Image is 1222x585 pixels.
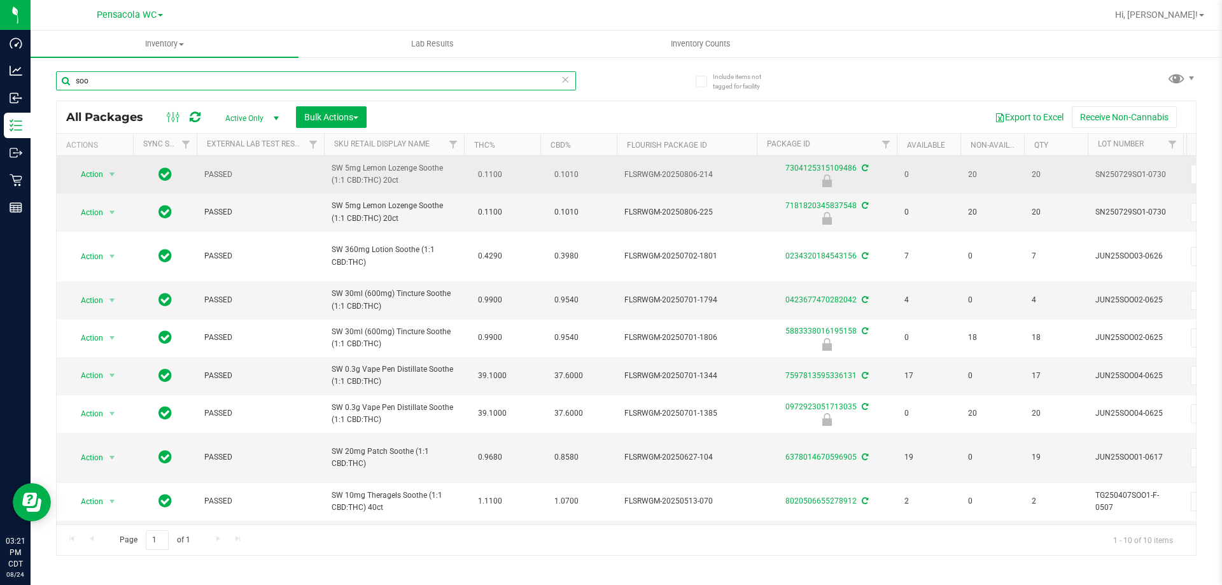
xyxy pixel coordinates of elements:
div: Newly Received [755,413,899,426]
span: 0.8580 [548,448,585,467]
a: 0972923051713035 [785,402,857,411]
a: Sku Retail Display Name [334,139,430,148]
a: 0423677470282042 [785,295,857,304]
span: JUN25SOO02-0625 [1095,332,1176,344]
span: SW 20mg Patch Soothe (1:1 CBD:THC) [332,446,456,470]
span: 0 [968,294,1016,306]
span: Sync from Compliance System [860,453,868,462]
div: Newly Received [755,338,899,351]
span: 0 [904,169,953,181]
span: Action [69,292,104,309]
span: Sync from Compliance System [860,327,868,335]
span: 20 [968,206,1016,218]
span: Action [69,367,104,384]
span: 0 [968,250,1016,262]
span: 0.1100 [472,166,509,184]
span: Action [69,248,104,265]
span: 0 [904,332,953,344]
span: Lab Results [394,38,471,50]
span: In Sync [158,166,172,183]
span: Pensacola WC [97,10,157,20]
span: 20 [968,169,1016,181]
span: SW 30ml (600mg) Tincture Soothe (1:1 CBD:THC) [332,288,456,312]
span: 0 [904,206,953,218]
span: PASSED [204,169,316,181]
span: Sync from Compliance System [860,295,868,304]
a: Filter [876,134,897,155]
span: FLSRWGM-20250702-1801 [624,250,749,262]
span: FLSRWGM-20250513-070 [624,495,749,507]
a: Lab Results [298,31,566,57]
p: 08/24 [6,570,25,579]
span: 0.9900 [472,291,509,309]
span: 4 [1032,294,1080,306]
span: 0.9680 [472,448,509,467]
span: 1 - 10 of 10 items [1103,530,1183,549]
span: Sync from Compliance System [860,402,868,411]
a: Qty [1034,141,1048,150]
a: Sync Status [143,139,192,148]
span: SW 0.3g Vape Pen Distillate Soothe (1:1 CBD:THC) [332,402,456,426]
span: SW 5mg Lemon Lozenge Soothe (1:1 CBD:THC) 20ct [332,200,456,224]
a: Lot Number [1098,139,1144,148]
a: CBD% [551,141,571,150]
span: select [104,166,120,183]
inline-svg: Dashboard [10,37,22,50]
span: In Sync [158,404,172,422]
span: In Sync [158,448,172,466]
span: 0 [968,451,1016,463]
span: 0 [904,407,953,419]
span: Action [69,493,104,511]
a: Package ID [767,139,810,148]
span: PASSED [204,250,316,262]
span: SW 30ml (600mg) Tincture Soothe (1:1 CBD:THC) [332,326,456,350]
span: select [104,204,120,222]
input: 1 [146,530,169,550]
span: JUN25SOO02-0625 [1095,294,1176,306]
span: In Sync [158,247,172,265]
span: JUN25SOO01-0617 [1095,451,1176,463]
span: 37.6000 [548,367,589,385]
span: PASSED [204,451,316,463]
a: THC% [474,141,495,150]
div: Actions [66,141,128,150]
span: select [104,292,120,309]
span: 0.9540 [548,291,585,309]
span: FLSRWGM-20250627-104 [624,451,749,463]
span: Action [69,329,104,347]
span: PASSED [204,206,316,218]
span: Action [69,449,104,467]
a: Available [907,141,945,150]
span: 0.1100 [472,203,509,222]
span: All Packages [66,110,156,124]
span: Action [69,204,104,222]
span: 19 [1032,451,1080,463]
span: Sync from Compliance System [860,251,868,260]
inline-svg: Outbound [10,146,22,159]
span: 7 [904,250,953,262]
span: Sync from Compliance System [860,164,868,173]
span: select [104,405,120,423]
span: 0.9540 [548,328,585,347]
span: 20 [1032,206,1080,218]
span: In Sync [158,328,172,346]
span: SW 10mg Theragels Soothe (1:1 CBD:THC) 40ct [332,490,456,514]
span: FLSRWGM-20250701-1344 [624,370,749,382]
span: 0 [968,495,1016,507]
a: Inventory Counts [566,31,834,57]
span: FLSRWGM-20250701-1794 [624,294,749,306]
span: select [104,493,120,511]
span: Sync from Compliance System [860,497,868,505]
span: JUN25SOO04-0625 [1095,370,1176,382]
a: Filter [303,134,324,155]
span: FLSRWGM-20250806-214 [624,169,749,181]
a: 7304125315109486 [785,164,857,173]
span: SN250729SO1-0730 [1095,169,1176,181]
span: Action [69,405,104,423]
span: SN250729SO1-0730 [1095,206,1176,218]
span: 2 [1032,495,1080,507]
span: Sync from Compliance System [860,371,868,380]
span: PASSED [204,495,316,507]
span: 2 [904,495,953,507]
span: 39.1000 [472,404,513,423]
